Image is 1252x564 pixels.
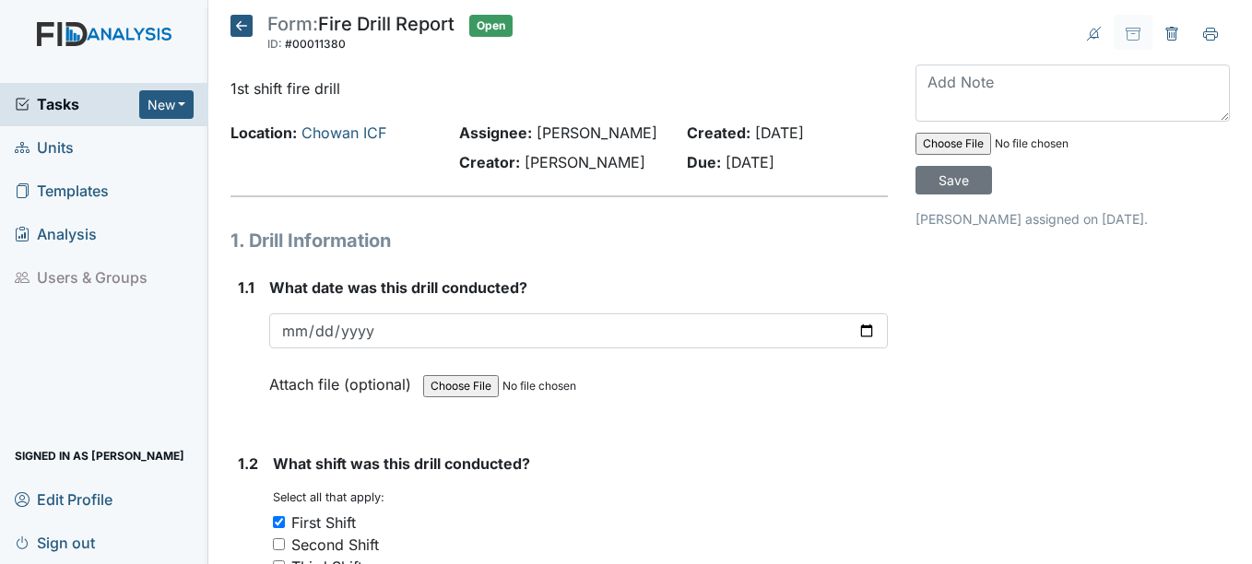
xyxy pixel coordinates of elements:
[291,511,356,534] div: First Shift
[687,123,750,142] strong: Created:
[273,516,285,528] input: First Shift
[267,37,282,51] span: ID:
[269,363,419,395] label: Attach file (optional)
[915,166,992,194] input: Save
[238,452,258,475] label: 1.2
[291,534,379,556] div: Second Shift
[230,77,887,100] p: 1st shift fire drill
[230,227,887,254] h1: 1. Drill Information
[238,276,254,299] label: 1.1
[726,153,774,171] span: [DATE]
[230,123,297,142] strong: Location:
[15,177,109,206] span: Templates
[15,528,95,557] span: Sign out
[15,134,74,162] span: Units
[273,454,530,473] span: What shift was this drill conducted?
[915,209,1230,229] p: [PERSON_NAME] assigned on [DATE].
[301,123,386,142] a: Chowan ICF
[139,90,195,119] button: New
[15,441,184,470] span: Signed in as [PERSON_NAME]
[15,93,139,115] a: Tasks
[687,153,721,171] strong: Due:
[525,153,645,171] span: [PERSON_NAME]
[755,123,804,142] span: [DATE]
[267,15,455,55] div: Fire Drill Report
[273,538,285,550] input: Second Shift
[469,15,513,37] span: Open
[459,123,532,142] strong: Assignee:
[15,220,97,249] span: Analysis
[285,37,346,51] span: #00011380
[459,153,520,171] strong: Creator:
[267,13,318,35] span: Form:
[269,278,527,297] span: What date was this drill conducted?
[15,485,112,513] span: Edit Profile
[537,123,657,142] span: [PERSON_NAME]
[273,490,384,504] small: Select all that apply:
